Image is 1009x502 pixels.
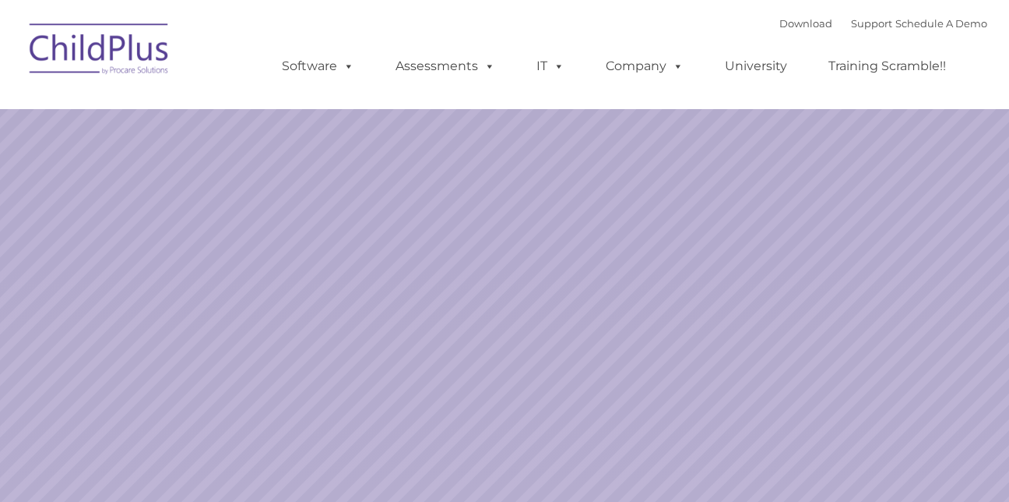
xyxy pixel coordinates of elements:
[380,51,511,82] a: Assessments
[22,12,178,90] img: ChildPlus by Procare Solutions
[590,51,699,82] a: Company
[779,17,832,30] a: Download
[709,51,803,82] a: University
[895,17,987,30] a: Schedule A Demo
[521,51,580,82] a: IT
[266,51,370,82] a: Software
[813,51,962,82] a: Training Scramble!!
[779,17,987,30] font: |
[851,17,892,30] a: Support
